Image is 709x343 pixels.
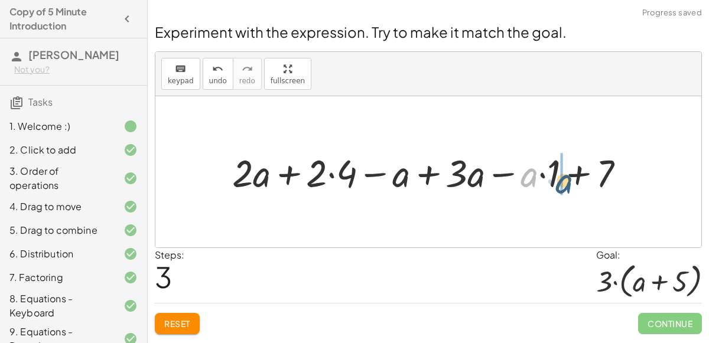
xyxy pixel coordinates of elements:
[155,23,567,41] span: Experiment with the expression. Try to make it match the goal.
[123,143,138,157] i: Task finished and correct.
[9,223,105,237] div: 5. Drag to combine
[9,270,105,285] div: 7. Factoring
[9,119,105,133] div: 1. Welcome :)
[123,200,138,214] i: Task finished and correct.
[209,77,227,85] span: undo
[155,259,172,295] span: 3
[242,62,253,76] i: redo
[596,248,702,262] div: Goal:
[212,62,223,76] i: undo
[9,5,116,33] h4: Copy of 5 Minute Introduction
[155,313,200,334] button: Reset
[203,58,233,90] button: undoundo
[9,292,105,320] div: 8. Equations - Keyboard
[28,48,119,61] span: [PERSON_NAME]
[164,318,190,329] span: Reset
[9,247,105,261] div: 6. Distribution
[9,143,105,157] div: 2. Click to add
[14,64,138,76] div: Not you?
[168,77,194,85] span: keypad
[271,77,305,85] span: fullscreen
[123,247,138,261] i: Task finished and correct.
[155,249,184,261] label: Steps:
[123,270,138,285] i: Task finished and correct.
[123,171,138,185] i: Task finished and correct.
[239,77,255,85] span: redo
[9,164,105,192] div: 3. Order of operations
[123,223,138,237] i: Task finished and correct.
[642,7,702,19] span: Progress saved
[161,58,200,90] button: keyboardkeypad
[233,58,262,90] button: redoredo
[175,62,186,76] i: keyboard
[9,200,105,214] div: 4. Drag to move
[264,58,311,90] button: fullscreen
[28,96,53,108] span: Tasks
[123,299,138,313] i: Task finished and correct.
[123,119,138,133] i: Task finished.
